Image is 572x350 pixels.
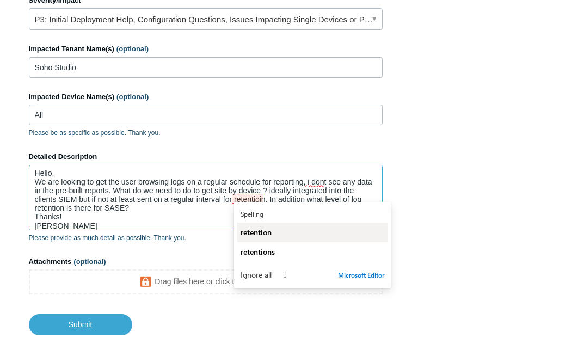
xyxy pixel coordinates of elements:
[29,233,383,243] p: Please provide as much detail as possible. Thank you.
[29,44,383,54] label: Impacted Tenant Name(s)
[29,91,383,102] label: Impacted Device Name(s)
[116,93,149,101] span: (optional)
[116,45,149,53] span: (optional)
[73,257,106,266] span: (optional)
[29,151,383,162] label: Detailed Description
[29,8,383,30] a: P3: Initial Deployment Help, Configuration Questions, Issues Impacting Single Devices or Past Out...
[29,256,383,267] label: Attachments
[29,314,132,335] input: Submit
[29,128,383,138] p: Please be as specific as possible. Thank you.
